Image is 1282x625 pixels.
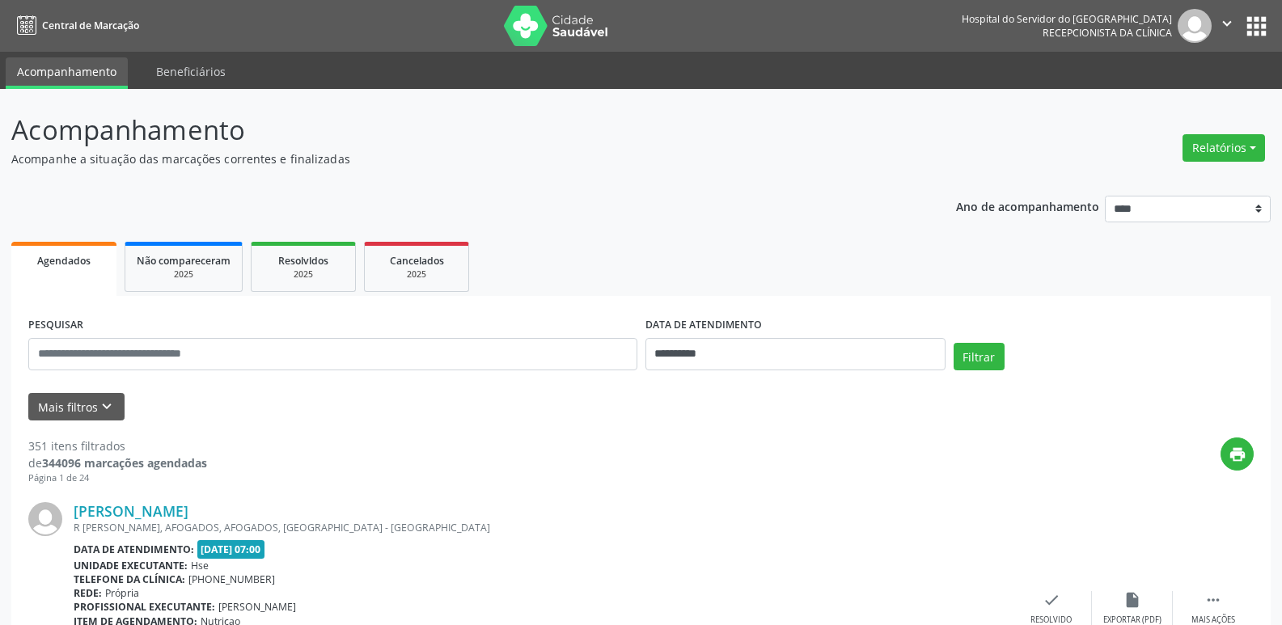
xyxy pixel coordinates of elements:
button: apps [1242,12,1271,40]
div: Hospital do Servidor do [GEOGRAPHIC_DATA] [962,12,1172,26]
span: Não compareceram [137,254,231,268]
img: img [28,502,62,536]
button: Mais filtroskeyboard_arrow_down [28,393,125,421]
b: Rede: [74,586,102,600]
button: print [1221,437,1254,471]
div: de [28,454,207,471]
p: Ano de acompanhamento [956,196,1099,216]
p: Acompanhe a situação das marcações correntes e finalizadas [11,150,893,167]
a: Beneficiários [145,57,237,86]
div: 2025 [263,268,344,281]
span: Agendados [37,254,91,268]
div: Página 1 de 24 [28,471,207,485]
b: Unidade executante: [74,559,188,572]
button: Relatórios [1183,134,1265,162]
label: DATA DE ATENDIMENTO [645,313,762,338]
a: Acompanhamento [6,57,128,89]
span: Central de Marcação [42,19,139,32]
span: Cancelados [390,254,444,268]
span: Hse [191,559,209,572]
span: Resolvidos [278,254,328,268]
span: [PHONE_NUMBER] [188,572,275,586]
span: [PERSON_NAME] [218,600,296,614]
strong: 344096 marcações agendadas [42,455,207,471]
i:  [1204,591,1222,609]
p: Acompanhamento [11,110,893,150]
b: Data de atendimento: [74,543,194,556]
i: print [1229,446,1246,463]
button: Filtrar [954,343,1005,370]
div: R [PERSON_NAME], AFOGADOS, AFOGADOS, [GEOGRAPHIC_DATA] - [GEOGRAPHIC_DATA] [74,521,1011,534]
img: img [1178,9,1212,43]
i: keyboard_arrow_down [98,398,116,416]
b: Profissional executante: [74,600,215,614]
div: 2025 [137,268,231,281]
label: PESQUISAR [28,313,83,338]
a: [PERSON_NAME] [74,502,188,520]
i: insert_drive_file [1123,591,1141,609]
span: Recepcionista da clínica [1043,26,1172,40]
b: Telefone da clínica: [74,572,185,586]
div: 2025 [376,268,457,281]
a: Central de Marcação [11,12,139,39]
span: Própria [105,586,139,600]
i:  [1218,15,1236,32]
div: 351 itens filtrados [28,437,207,454]
span: [DATE] 07:00 [197,540,265,559]
button:  [1212,9,1242,43]
i: check [1043,591,1060,609]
